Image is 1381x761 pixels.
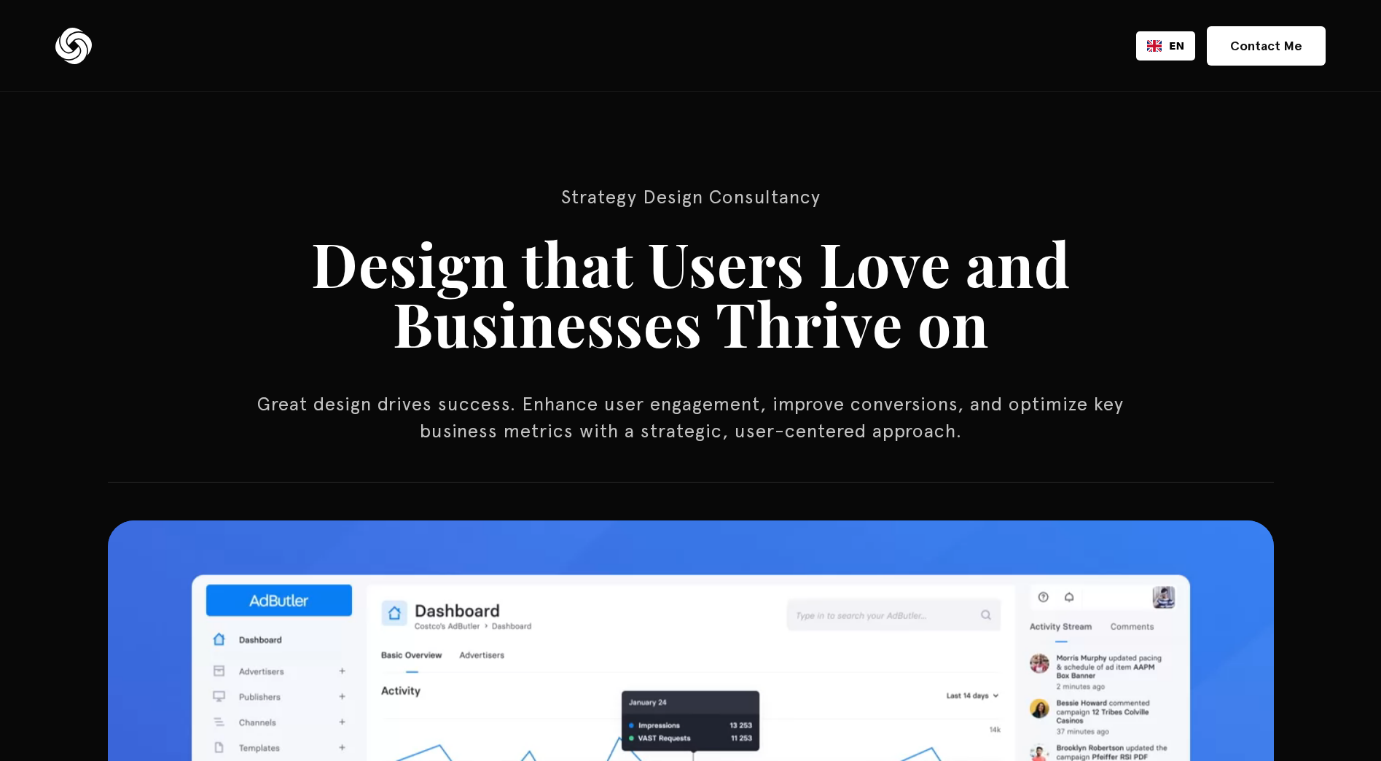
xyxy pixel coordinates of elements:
[1136,31,1195,61] div: Language selected: English
[181,233,1201,353] h1: Design that Users Love and Businesses Thrive on
[254,184,1128,210] p: Strategy Design Consultancy
[1147,39,1184,53] a: EN
[1136,31,1195,61] div: Language Switcher
[254,391,1128,444] p: Great design drives success. Enhance user engagement, improve conversions, and optimize key busin...
[1147,40,1162,52] img: English flag
[1207,26,1326,66] a: Contact Me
